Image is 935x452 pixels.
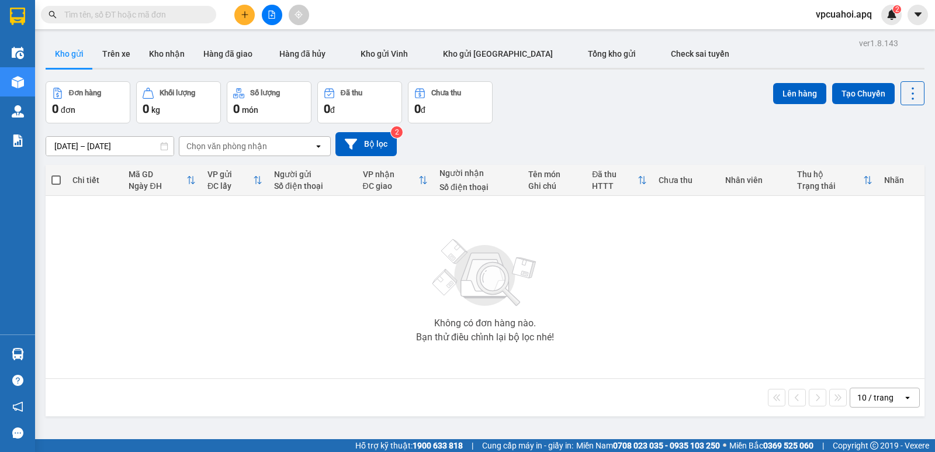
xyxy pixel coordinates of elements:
div: VP gửi [207,170,253,179]
span: Kho gửi Vinh [361,49,408,58]
div: Mã GD [129,170,186,179]
div: Chưa thu [431,89,461,97]
div: Nhãn [884,175,919,185]
img: warehouse-icon [12,76,24,88]
th: Toggle SortBy [123,165,202,196]
button: Bộ lọc [335,132,397,156]
span: search [49,11,57,19]
svg: open [314,142,323,151]
img: warehouse-icon [12,348,24,360]
th: Toggle SortBy [357,165,434,196]
span: 0 [324,102,330,116]
span: Miền Bắc [729,439,813,452]
img: icon-new-feature [886,9,897,20]
div: Người gửi [274,170,351,179]
sup: 2 [391,126,403,138]
span: Hàng đã hủy [279,49,325,58]
img: logo-vxr [10,8,25,25]
span: kg [151,105,160,115]
div: Chưa thu [659,175,714,185]
button: Hàng đã giao [194,40,262,68]
span: 2 [895,5,899,13]
span: 0 [52,102,58,116]
button: Đơn hàng0đơn [46,81,130,123]
span: Cung cấp máy in - giấy in: [482,439,573,452]
span: message [12,427,23,439]
span: Kho gửi [GEOGRAPHIC_DATA] [443,49,553,58]
button: Lên hàng [773,83,826,104]
div: Tên món [528,170,581,179]
span: | [472,439,473,452]
div: Số lượng [250,89,280,97]
span: đ [421,105,425,115]
span: Check sai tuyến [671,49,729,58]
span: ⚪️ [723,443,726,448]
div: Bạn thử điều chỉnh lại bộ lọc nhé! [416,333,554,342]
div: Ngày ĐH [129,181,186,191]
button: Khối lượng0kg [136,81,221,123]
img: warehouse-icon [12,105,24,118]
th: Toggle SortBy [791,165,878,196]
div: Chọn văn phòng nhận [186,140,267,152]
th: Toggle SortBy [202,165,268,196]
span: vpcuahoi.apq [806,7,881,22]
div: Đã thu [592,170,638,179]
strong: 0369 525 060 [763,441,813,450]
button: Chưa thu0đ [408,81,493,123]
span: aim [295,11,303,19]
button: aim [289,5,309,25]
div: HTTT [592,181,638,191]
button: caret-down [908,5,928,25]
div: Đơn hàng [69,89,101,97]
input: Tìm tên, số ĐT hoặc mã đơn [64,8,202,21]
span: | [822,439,824,452]
span: copyright [870,441,878,450]
strong: 1900 633 818 [413,441,463,450]
button: Đã thu0đ [317,81,402,123]
div: 10 / trang [857,392,894,403]
div: ver 1.8.143 [859,37,898,50]
div: Trạng thái [797,181,863,191]
div: Người nhận [439,168,517,178]
span: plus [241,11,249,19]
img: solution-icon [12,134,24,147]
span: Tổng kho gửi [588,49,636,58]
button: file-add [262,5,282,25]
div: ĐC giao [363,181,418,191]
input: Select a date range. [46,137,174,156]
svg: open [903,393,912,402]
span: notification [12,401,23,412]
span: Miền Nam [576,439,720,452]
span: món [242,105,258,115]
strong: 0708 023 035 - 0935 103 250 [613,441,720,450]
button: Tạo Chuyến [832,83,895,104]
div: Ghi chú [528,181,581,191]
span: 0 [233,102,240,116]
div: Khối lượng [160,89,195,97]
div: Không có đơn hàng nào. [434,319,536,328]
img: svg+xml;base64,PHN2ZyBjbGFzcz0ibGlzdC1wbHVnX19zdmciIHhtbG5zPSJodHRwOi8vd3d3LnczLm9yZy8yMDAwL3N2Zy... [427,232,543,314]
span: caret-down [913,9,923,20]
span: 0 [143,102,149,116]
div: Số điện thoại [274,181,351,191]
img: warehouse-icon [12,47,24,59]
button: Trên xe [93,40,140,68]
div: VP nhận [363,170,418,179]
button: Số lượng0món [227,81,311,123]
span: file-add [268,11,276,19]
div: Nhân viên [725,175,785,185]
span: đ [330,105,335,115]
button: Kho gửi [46,40,93,68]
div: ĐC lấy [207,181,253,191]
sup: 2 [893,5,901,13]
button: plus [234,5,255,25]
span: 0 [414,102,421,116]
span: question-circle [12,375,23,386]
th: Toggle SortBy [586,165,653,196]
span: Hỗ trợ kỹ thuật: [355,439,463,452]
span: đơn [61,105,75,115]
div: Số điện thoại [439,182,517,192]
button: Kho nhận [140,40,194,68]
div: Chi tiết [72,175,117,185]
div: Đã thu [341,89,362,97]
